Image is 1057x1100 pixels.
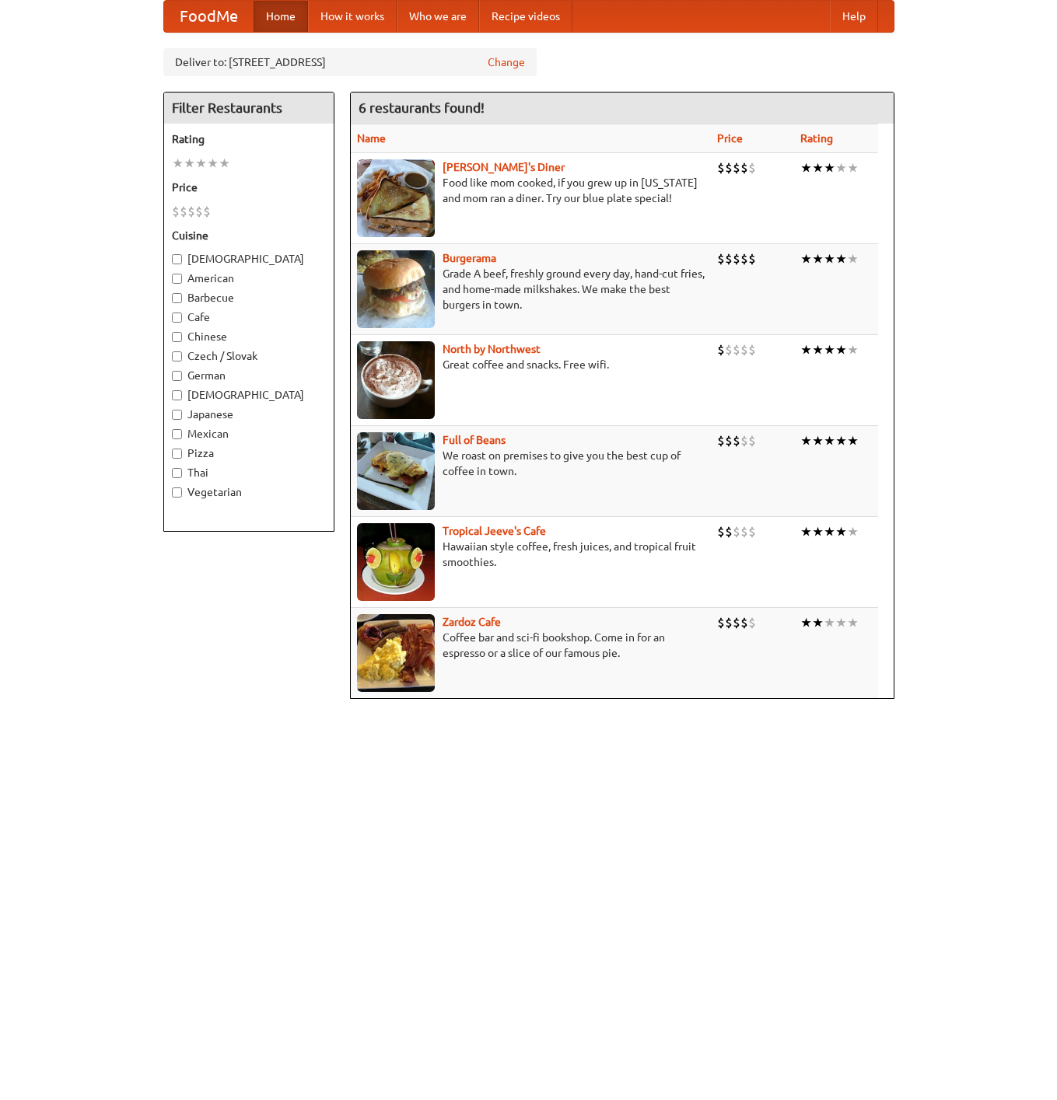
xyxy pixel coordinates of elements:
[835,341,847,358] li: ★
[824,341,835,358] li: ★
[219,155,230,172] li: ★
[172,390,182,400] input: [DEMOGRAPHIC_DATA]
[172,348,326,364] label: Czech / Slovak
[443,434,506,446] a: Full of Beans
[725,159,733,176] li: $
[733,159,740,176] li: $
[824,432,835,449] li: ★
[488,54,525,70] a: Change
[195,155,207,172] li: ★
[740,432,748,449] li: $
[748,250,756,267] li: $
[717,523,725,540] li: $
[824,614,835,631] li: ★
[800,614,812,631] li: ★
[172,228,326,243] h5: Cuisine
[172,290,326,306] label: Barbecue
[357,357,705,372] p: Great coffee and snacks. Free wifi.
[172,203,180,220] li: $
[172,332,182,342] input: Chinese
[164,1,254,32] a: FoodMe
[357,539,705,570] p: Hawaiian style coffee, fresh juices, and tropical fruit smoothies.
[733,432,740,449] li: $
[812,614,824,631] li: ★
[725,523,733,540] li: $
[748,523,756,540] li: $
[748,341,756,358] li: $
[357,614,435,692] img: zardoz.jpg
[357,341,435,419] img: north.jpg
[717,250,725,267] li: $
[254,1,308,32] a: Home
[203,203,211,220] li: $
[172,465,326,480] label: Thai
[172,271,326,286] label: American
[748,432,756,449] li: $
[172,468,182,478] input: Thai
[357,448,705,479] p: We roast on premises to give you the best cup of coffee in town.
[733,250,740,267] li: $
[748,614,756,631] li: $
[717,432,725,449] li: $
[847,341,859,358] li: ★
[443,343,541,355] a: North by Northwest
[812,432,824,449] li: ★
[172,180,326,195] h5: Price
[740,250,748,267] li: $
[830,1,878,32] a: Help
[812,250,824,267] li: ★
[717,614,725,631] li: $
[172,155,184,172] li: ★
[443,161,565,173] a: [PERSON_NAME]'s Diner
[172,329,326,344] label: Chinese
[812,341,824,358] li: ★
[308,1,397,32] a: How it works
[725,341,733,358] li: $
[357,250,435,328] img: burgerama.jpg
[479,1,572,32] a: Recipe videos
[359,100,485,115] ng-pluralize: 6 restaurants found!
[163,48,537,76] div: Deliver to: [STREET_ADDRESS]
[172,487,182,498] input: Vegetarian
[717,341,725,358] li: $
[172,484,326,500] label: Vegetarian
[740,159,748,176] li: $
[172,449,182,459] input: Pizza
[357,132,386,145] a: Name
[847,159,859,176] li: ★
[847,432,859,449] li: ★
[172,371,182,381] input: German
[800,250,812,267] li: ★
[835,432,847,449] li: ★
[172,131,326,147] h5: Rating
[207,155,219,172] li: ★
[812,159,824,176] li: ★
[740,341,748,358] li: $
[443,525,546,537] a: Tropical Jeeve's Cafe
[357,432,435,510] img: beans.jpg
[357,523,435,601] img: jeeves.jpg
[824,159,835,176] li: ★
[824,523,835,540] li: ★
[357,630,705,661] p: Coffee bar and sci-fi bookshop. Come in for an espresso or a slice of our famous pie.
[172,445,326,461] label: Pizza
[748,159,756,176] li: $
[740,523,748,540] li: $
[800,341,812,358] li: ★
[847,523,859,540] li: ★
[172,313,182,323] input: Cafe
[800,159,812,176] li: ★
[172,274,182,284] input: American
[357,266,705,313] p: Grade A beef, freshly ground every day, hand-cut fries, and home-made milkshakes. We make the bes...
[443,616,501,628] a: Zardoz Cafe
[740,614,748,631] li: $
[172,387,326,403] label: [DEMOGRAPHIC_DATA]
[725,432,733,449] li: $
[172,410,182,420] input: Japanese
[172,407,326,422] label: Japanese
[733,614,740,631] li: $
[187,203,195,220] li: $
